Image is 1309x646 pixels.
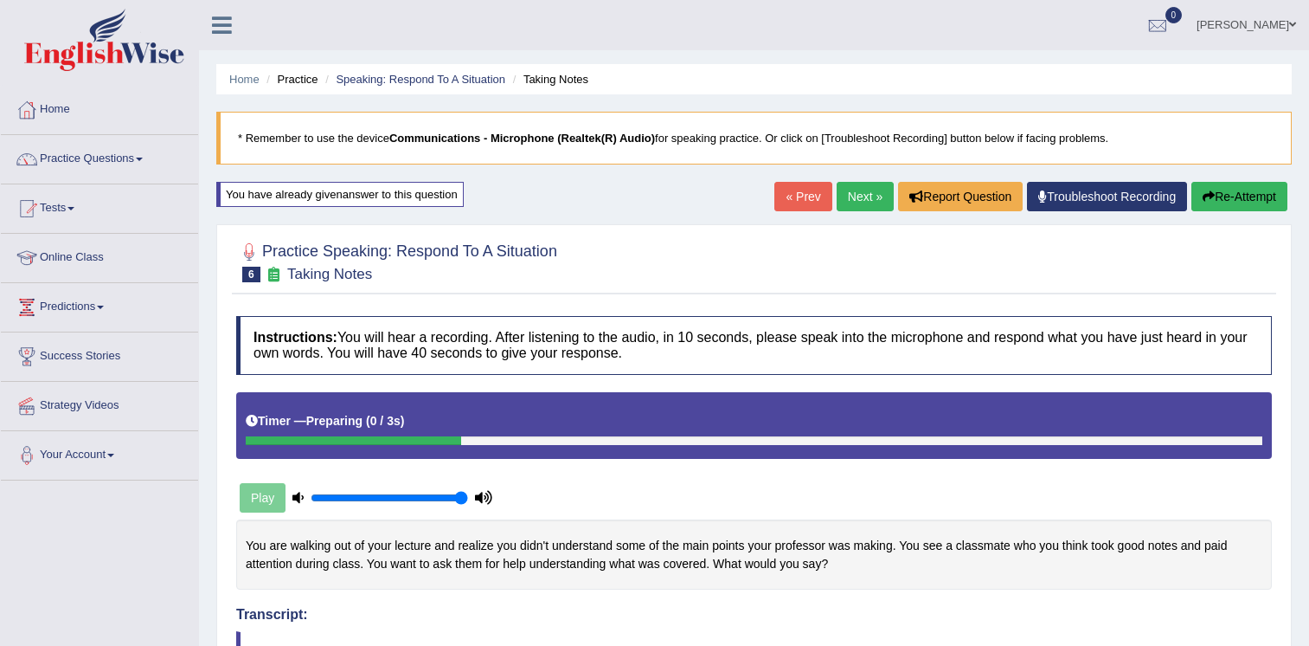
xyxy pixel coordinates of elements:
[253,330,337,345] b: Instructions:
[336,73,505,86] a: Speaking: Respond To A Situation
[366,414,370,428] b: (
[1,283,198,326] a: Predictions
[509,71,588,87] li: Taking Notes
[401,414,405,428] b: )
[1,184,198,228] a: Tests
[1,333,198,376] a: Success Stories
[216,112,1292,165] blockquote: * Remember to use the device for speaking practice. Or click on [Troubleshoot Recording] button b...
[242,267,260,282] span: 6
[1027,182,1187,211] a: Troubleshoot Recording
[1,86,198,129] a: Home
[1165,7,1183,23] span: 0
[216,182,464,207] div: You have already given answer to this question
[370,414,401,428] b: 0 / 3s
[898,182,1023,211] button: Report Question
[236,316,1272,374] h4: You will hear a recording. After listening to the audio, in 10 seconds, please speak into the mic...
[287,266,372,282] small: Taking Notes
[236,520,1272,590] div: You are walking out of your lecture and realize you didn't understand some of the main points you...
[389,132,655,145] b: Communications - Microphone (Realtek(R) Audio)
[774,182,831,211] a: « Prev
[262,71,318,87] li: Practice
[265,267,283,283] small: Exam occurring question
[236,239,557,282] h2: Practice Speaking: Respond To A Situation
[306,414,363,428] b: Preparing
[1,431,198,475] a: Your Account
[246,415,404,428] h5: Timer —
[1,234,198,277] a: Online Class
[1191,182,1287,211] button: Re-Attempt
[1,382,198,425] a: Strategy Videos
[1,135,198,178] a: Practice Questions
[229,73,260,86] a: Home
[837,182,894,211] a: Next »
